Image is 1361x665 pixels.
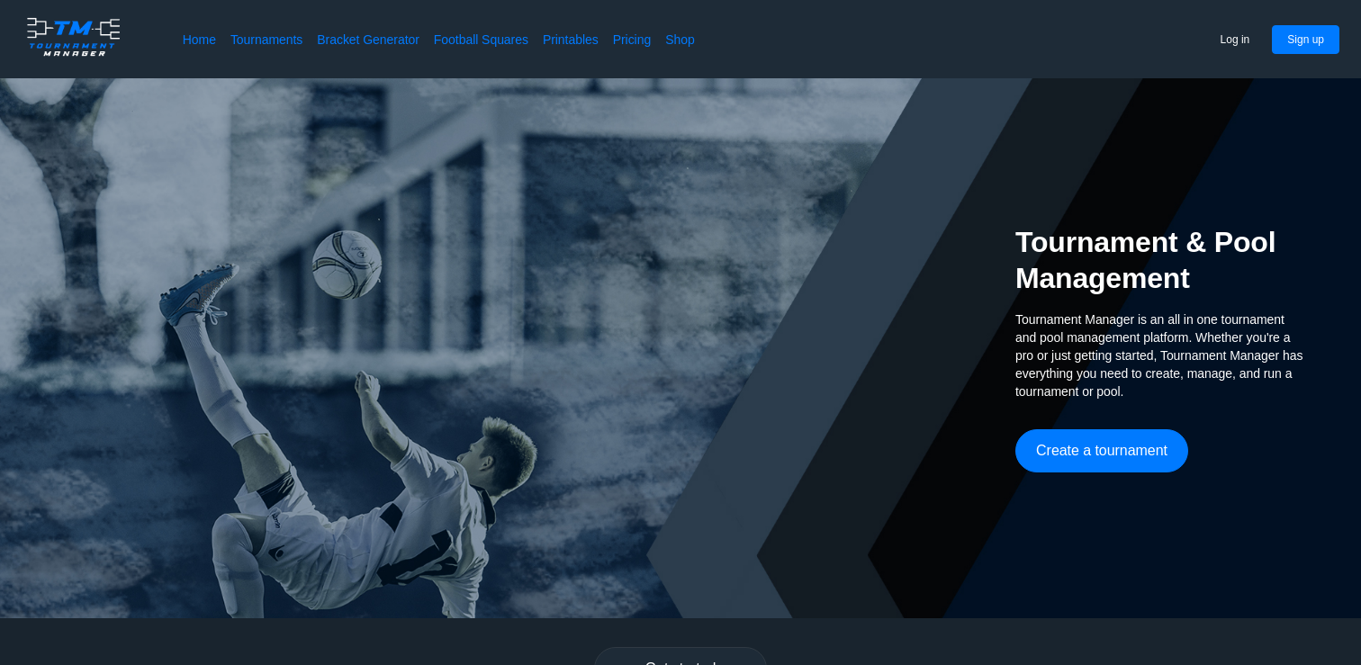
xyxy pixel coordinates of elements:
a: Bracket Generator [317,31,419,49]
span: Tournament Manager is an all in one tournament and pool management platform. Whether you're a pro... [1015,310,1303,400]
a: Home [183,31,216,49]
a: Tournaments [230,31,302,49]
img: logo.ffa97a18e3bf2c7d.png [22,14,125,59]
button: Log in [1205,25,1266,54]
a: Printables [543,31,599,49]
a: Shop [665,31,695,49]
a: Football Squares [434,31,528,49]
a: Pricing [613,31,651,49]
button: Create a tournament [1015,429,1188,472]
button: Sign up [1272,25,1339,54]
h2: Tournament & Pool Management [1015,224,1303,296]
